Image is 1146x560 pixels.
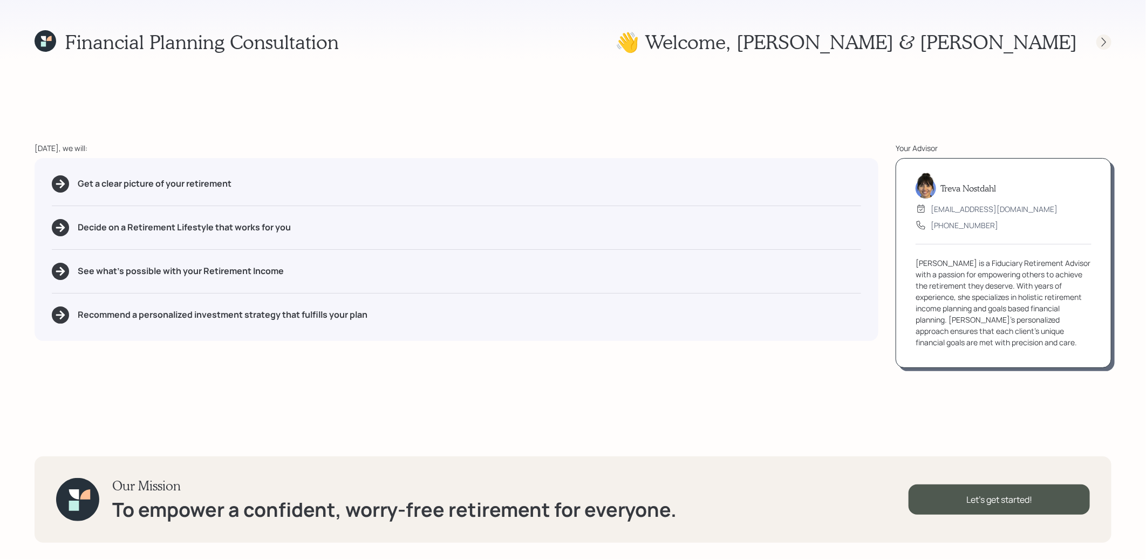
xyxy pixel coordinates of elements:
[931,220,998,231] div: [PHONE_NUMBER]
[916,173,936,199] img: treva-nostdahl-headshot.png
[65,30,339,53] h1: Financial Planning Consultation
[78,310,367,320] h5: Recommend a personalized investment strategy that fulfills your plan
[78,179,231,189] h5: Get a clear picture of your retirement
[615,30,1077,53] h1: 👋 Welcome , [PERSON_NAME] & [PERSON_NAME]
[916,257,1092,348] div: [PERSON_NAME] is a Fiduciary Retirement Advisor with a passion for empowering others to achieve t...
[78,222,291,233] h5: Decide on a Retirement Lifestyle that works for you
[112,498,677,521] h1: To empower a confident, worry-free retirement for everyone.
[78,266,284,276] h5: See what's possible with your Retirement Income
[909,484,1090,515] div: Let's get started!
[112,478,677,494] h3: Our Mission
[931,203,1058,215] div: [EMAIL_ADDRESS][DOMAIN_NAME]
[35,142,878,154] div: [DATE], we will:
[896,142,1111,154] div: Your Advisor
[940,183,996,193] h5: Treva Nostdahl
